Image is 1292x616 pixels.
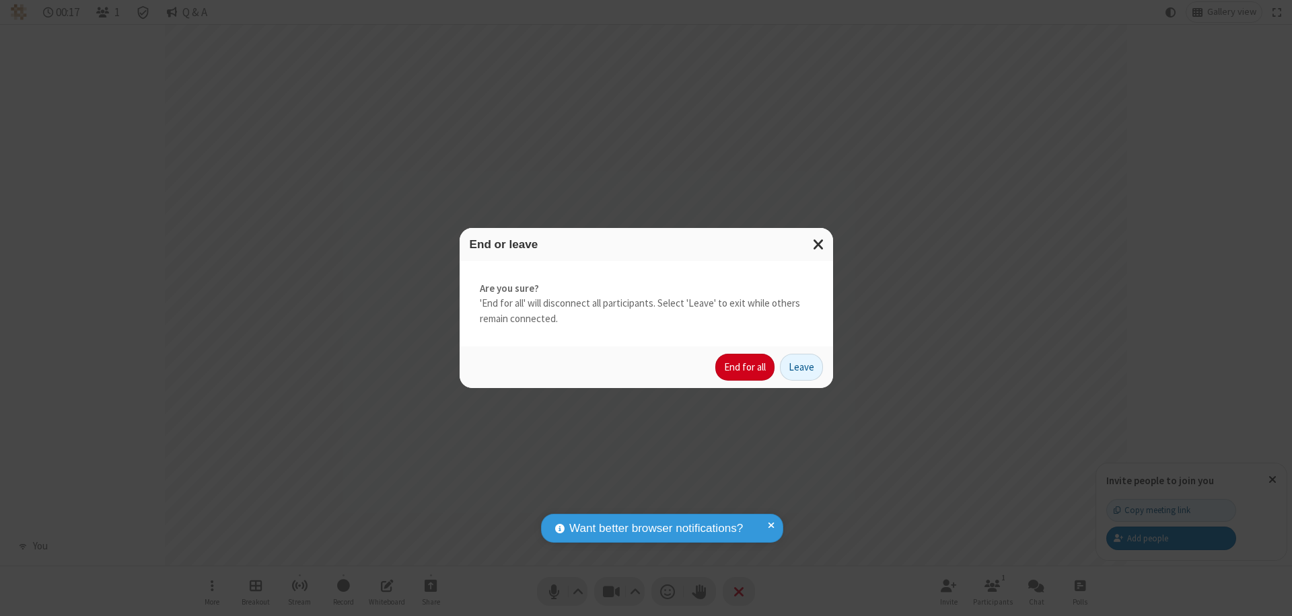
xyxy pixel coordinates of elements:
button: End for all [715,354,775,381]
h3: End or leave [470,238,823,251]
span: Want better browser notifications? [569,520,743,537]
button: Leave [780,354,823,381]
strong: Are you sure? [480,281,813,297]
div: 'End for all' will disconnect all participants. Select 'Leave' to exit while others remain connec... [460,261,833,347]
button: Close modal [805,228,833,261]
